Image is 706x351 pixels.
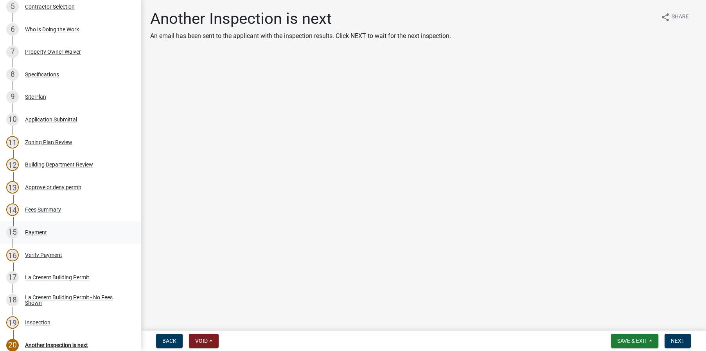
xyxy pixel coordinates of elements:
div: La Cresent Building Permit - No Fees Shown [25,295,128,306]
p: An email has been sent to the applicant with the inspection results. Click NEXT to wait for the n... [150,31,451,41]
div: 17 [6,271,19,284]
div: 14 [6,203,19,216]
div: Contractor Selection [25,4,75,9]
h1: Another Inspection is next [150,9,451,28]
div: Who is Doing the Work [25,27,79,32]
i: share [661,13,670,22]
div: La Cresent Building Permit [25,275,89,280]
div: 11 [6,136,19,148]
div: Site Plan [25,94,46,100]
span: Save & Exit [617,338,647,344]
button: Back [156,334,183,348]
div: 18 [6,294,19,306]
div: 15 [6,226,19,239]
span: Next [671,338,684,344]
div: 6 [6,23,19,36]
div: Property Owner Waiver [25,49,81,54]
div: Building Department Review [25,162,93,167]
button: Void [189,334,219,348]
div: 10 [6,113,19,126]
div: 13 [6,181,19,194]
button: shareShare [654,9,695,25]
button: Save & Exit [611,334,658,348]
div: 19 [6,316,19,329]
div: 7 [6,45,19,58]
div: 9 [6,90,19,103]
div: 12 [6,158,19,171]
div: Another Inspection is next [25,342,88,348]
span: Share [672,13,689,22]
div: 8 [6,68,19,81]
div: 16 [6,249,19,261]
div: Specifications [25,72,59,77]
span: Back [162,338,176,344]
div: Application Submittal [25,117,77,122]
div: 5 [6,0,19,13]
div: Inspection [25,320,50,325]
button: Next [665,334,691,348]
div: Verify Payment [25,252,62,258]
div: Approve or deny permit [25,185,81,190]
span: Void [195,338,208,344]
div: Payment [25,230,47,235]
div: Fees Summary [25,207,61,212]
div: Zoning Plan Review [25,139,72,145]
